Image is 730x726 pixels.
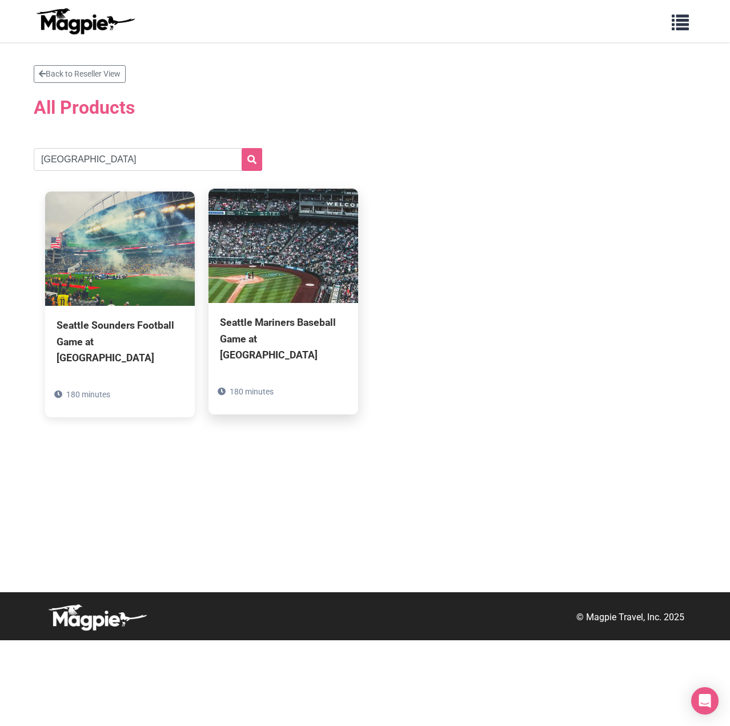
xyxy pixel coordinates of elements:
img: logo-ab69f6fb50320c5b225c76a69d11143b.png [34,7,137,35]
input: Search products... [34,148,262,171]
h2: All Products [34,90,696,125]
a: Seattle Mariners Baseball Game at [GEOGRAPHIC_DATA] 180 minutes [208,189,358,414]
div: Open Intercom Messenger [691,687,719,715]
img: Seattle Sounders Football Game at Lumen Field [45,192,195,306]
img: logo-white-d94fa1abed81b67a048b3d0f0ab5b955.png [46,604,149,631]
span: 180 minutes [230,387,274,396]
img: Seattle Mariners Baseball Game at T-Mobile Park [208,189,358,303]
a: Seattle Sounders Football Game at [GEOGRAPHIC_DATA] 180 minutes [45,192,195,417]
a: Back to Reseller View [34,65,126,83]
p: © Magpie Travel, Inc. 2025 [576,610,684,625]
div: Seattle Sounders Football Game at [GEOGRAPHIC_DATA] [57,317,183,365]
div: Seattle Mariners Baseball Game at [GEOGRAPHIC_DATA] [220,314,347,362]
span: 180 minutes [66,390,110,399]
